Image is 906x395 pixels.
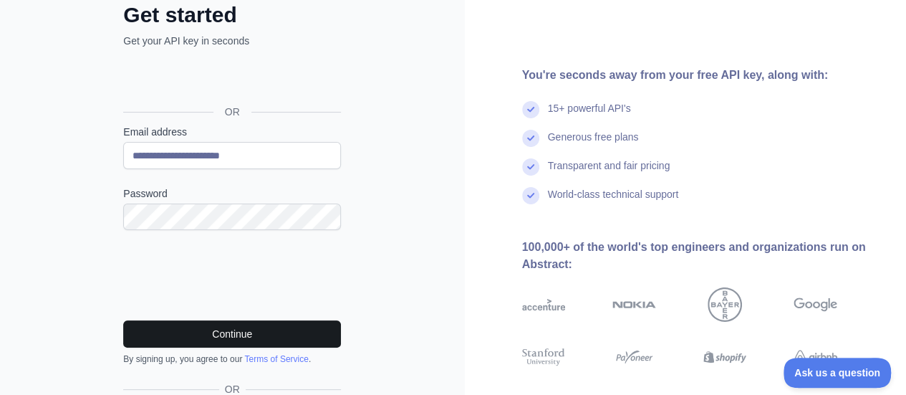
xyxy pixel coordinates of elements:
img: stanford university [522,346,566,368]
img: nokia [612,287,656,322]
iframe: reCAPTCHA [123,247,341,303]
img: payoneer [612,346,656,368]
div: Transparent and fair pricing [548,158,670,187]
div: 100,000+ of the world's top engineers and organizations run on Abstract: [522,239,884,273]
img: check mark [522,130,539,147]
div: World-class technical support [548,187,679,216]
div: By signing up, you agree to our . [123,353,341,365]
div: Generous free plans [548,130,639,158]
img: airbnb [794,346,837,368]
iframe: Toggle Customer Support [784,358,892,388]
img: check mark [522,158,539,176]
iframe: «Logg på med Google»-knapp [116,64,345,95]
label: Email address [123,125,341,139]
div: You're seconds away from your free API key, along with: [522,67,884,84]
p: Get your API key in seconds [123,34,341,48]
h2: Get started [123,2,341,28]
div: 15+ powerful API's [548,101,631,130]
img: accenture [522,287,566,322]
img: check mark [522,101,539,118]
img: check mark [522,187,539,204]
a: Terms of Service [244,354,308,364]
span: OR [213,105,251,119]
button: Continue [123,320,341,348]
img: shopify [703,346,747,368]
img: bayer [708,287,742,322]
label: Password [123,186,341,201]
img: google [794,287,837,322]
